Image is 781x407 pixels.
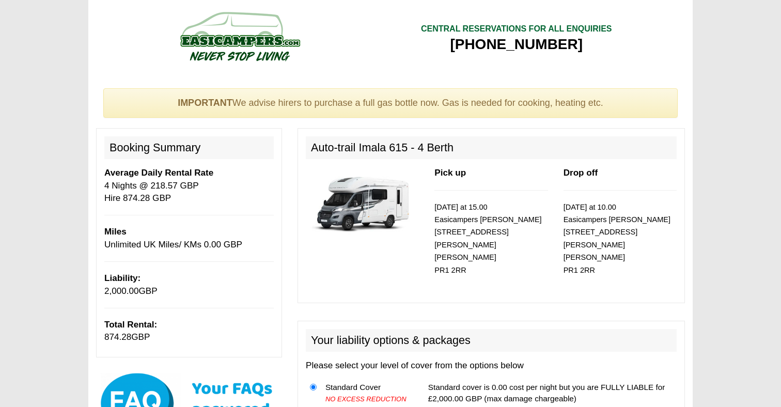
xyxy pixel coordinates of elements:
b: Average Daily Rental Rate [104,168,213,178]
p: GBP [104,319,274,344]
p: Please select your level of cover from the options below [306,359,677,372]
h2: Auto-trail Imala 615 - 4 Berth [306,136,677,159]
span: 2,000.00 [104,286,139,296]
span: 874.28 [104,332,131,342]
i: NO EXCESS REDUCTION [325,395,407,403]
div: [PHONE_NUMBER] [421,35,612,54]
b: Drop off [564,168,598,178]
img: 344.jpg [306,167,419,240]
strong: IMPORTANT [178,98,232,108]
b: Liability: [104,273,140,283]
p: 4 Nights @ 218.57 GBP Hire 874.28 GBP [104,167,274,205]
div: CENTRAL RESERVATIONS FOR ALL ENQUIRIES [421,23,612,35]
h2: Booking Summary [104,136,274,159]
small: [DATE] at 15.00 Easicampers [PERSON_NAME] [STREET_ADDRESS][PERSON_NAME] [PERSON_NAME] PR1 2RR [434,203,541,274]
b: Miles [104,227,127,237]
h2: Your liability options & packages [306,329,677,352]
small: [DATE] at 10.00 Easicampers [PERSON_NAME] [STREET_ADDRESS][PERSON_NAME] [PERSON_NAME] PR1 2RR [564,203,670,274]
p: GBP [104,272,274,298]
b: Total Rental: [104,320,157,330]
div: We advise hirers to purchase a full gas bottle now. Gas is needed for cooking, heating etc. [103,88,678,118]
b: Pick up [434,168,466,178]
p: Unlimited UK Miles/ KMs 0.00 GBP [104,226,274,251]
img: campers-checkout-logo.png [142,8,338,65]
